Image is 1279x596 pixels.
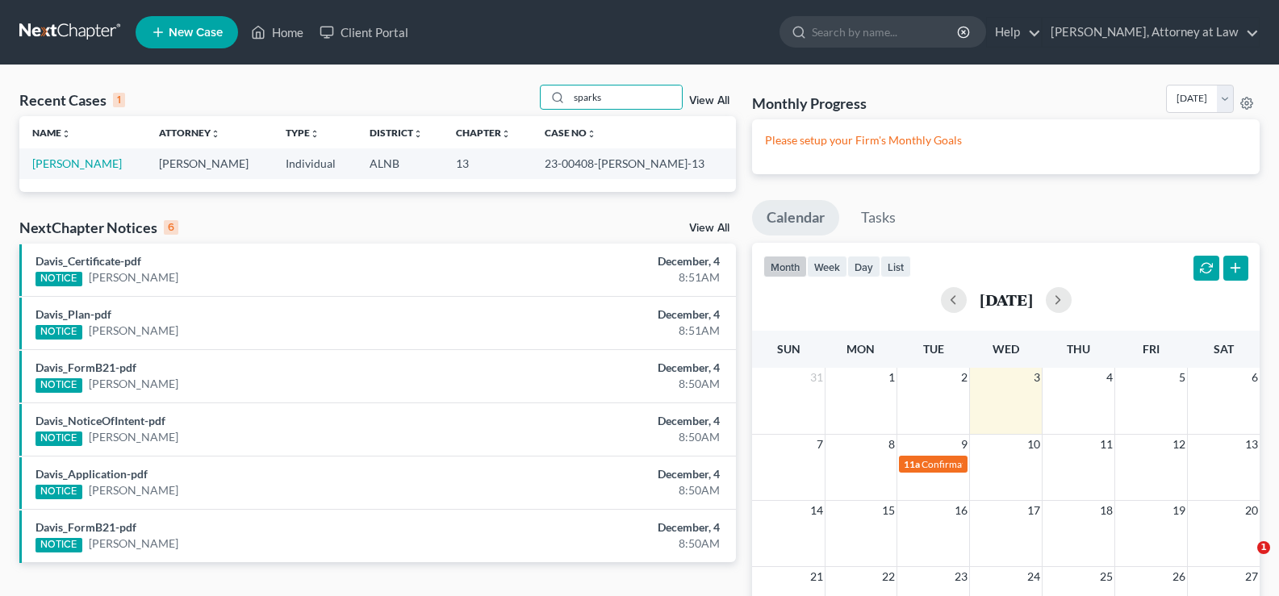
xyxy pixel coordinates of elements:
span: 5 [1177,368,1187,387]
span: 11a [904,458,920,470]
span: 11 [1098,435,1114,454]
button: month [763,256,807,277]
i: unfold_more [501,129,511,139]
span: 20 [1243,501,1260,520]
i: unfold_more [211,129,220,139]
div: NOTICE [36,272,82,286]
div: NOTICE [36,431,82,446]
span: Sat [1214,342,1234,356]
h3: Monthly Progress [752,94,867,113]
div: NOTICE [36,325,82,340]
a: [PERSON_NAME], Attorney at Law [1043,18,1259,47]
span: 23 [953,567,969,586]
span: 15 [880,501,897,520]
span: Mon [846,342,875,356]
span: 16 [953,501,969,520]
div: 8:50AM [503,536,720,552]
span: 8 [887,435,897,454]
span: 19 [1171,501,1187,520]
td: 23-00408-[PERSON_NAME]-13 [532,148,736,178]
iframe: Intercom live chat [1224,541,1263,580]
a: Davis_Application-pdf [36,467,148,481]
a: Davis_NoticeOfIntent-pdf [36,414,165,427]
span: 6 [1250,368,1260,387]
span: 3 [1032,368,1042,387]
span: 7 [815,435,825,454]
a: Davis_FormB21-pdf [36,361,136,374]
div: 6 [164,220,178,235]
a: Davis_Certificate-pdf [36,254,141,268]
div: NOTICE [36,538,82,552]
a: Chapterunfold_more [456,127,511,139]
a: Typeunfold_more [286,127,320,139]
span: 9 [959,435,969,454]
a: [PERSON_NAME] [89,269,178,285]
a: [PERSON_NAME] [89,323,178,339]
button: list [880,256,911,277]
a: Help [987,18,1041,47]
span: 24 [1026,567,1042,586]
div: December, 4 [503,466,720,482]
a: Attorneyunfold_more [159,127,220,139]
div: NOTICE [36,378,82,393]
a: [PERSON_NAME] [89,376,178,392]
span: 22 [880,567,897,586]
span: 10 [1026,435,1042,454]
input: Search by name... [569,85,682,109]
div: 8:50AM [503,376,720,392]
div: December, 4 [503,519,720,536]
a: [PERSON_NAME] [89,536,178,552]
a: Davis_Plan-pdf [36,307,111,321]
i: unfold_more [310,129,320,139]
a: [PERSON_NAME] [32,156,122,170]
div: 8:50AM [503,429,720,445]
div: 8:51AM [503,323,720,339]
div: NextChapter Notices [19,218,178,237]
a: Districtunfold_more [370,127,423,139]
p: Please setup your Firm's Monthly Goals [765,132,1247,148]
a: Home [243,18,311,47]
span: 18 [1098,501,1114,520]
i: unfold_more [587,129,596,139]
div: December, 4 [503,413,720,429]
div: 8:51AM [503,269,720,285]
span: 13 [1243,435,1260,454]
a: Client Portal [311,18,416,47]
span: Fri [1143,342,1160,356]
div: December, 4 [503,360,720,376]
input: Search by name... [812,17,959,47]
span: 1 [1257,541,1270,554]
i: unfold_more [413,129,423,139]
a: View All [689,95,729,106]
span: Wed [993,342,1019,356]
a: Calendar [752,200,839,235]
span: Thu [1067,342,1090,356]
div: 1 [113,93,125,107]
a: Case Nounfold_more [545,127,596,139]
div: December, 4 [503,253,720,269]
span: Sun [777,342,800,356]
div: NOTICE [36,485,82,499]
h2: [DATE] [980,291,1033,308]
td: [PERSON_NAME] [146,148,273,178]
span: 21 [809,567,825,586]
a: Tasks [846,200,910,235]
a: Nameunfold_more [32,127,71,139]
span: 1 [887,368,897,387]
span: 2 [959,368,969,387]
td: 13 [443,148,532,178]
span: 26 [1171,567,1187,586]
span: Confirmation Date for [PERSON_NAME] [922,458,1093,470]
button: week [807,256,847,277]
i: unfold_more [61,129,71,139]
a: Davis_FormB21-pdf [36,520,136,534]
span: Tue [923,342,944,356]
a: View All [689,223,729,234]
span: 12 [1171,435,1187,454]
span: 31 [809,368,825,387]
span: 4 [1105,368,1114,387]
div: 8:50AM [503,482,720,498]
a: [PERSON_NAME] [89,429,178,445]
button: day [847,256,880,277]
div: December, 4 [503,306,720,323]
